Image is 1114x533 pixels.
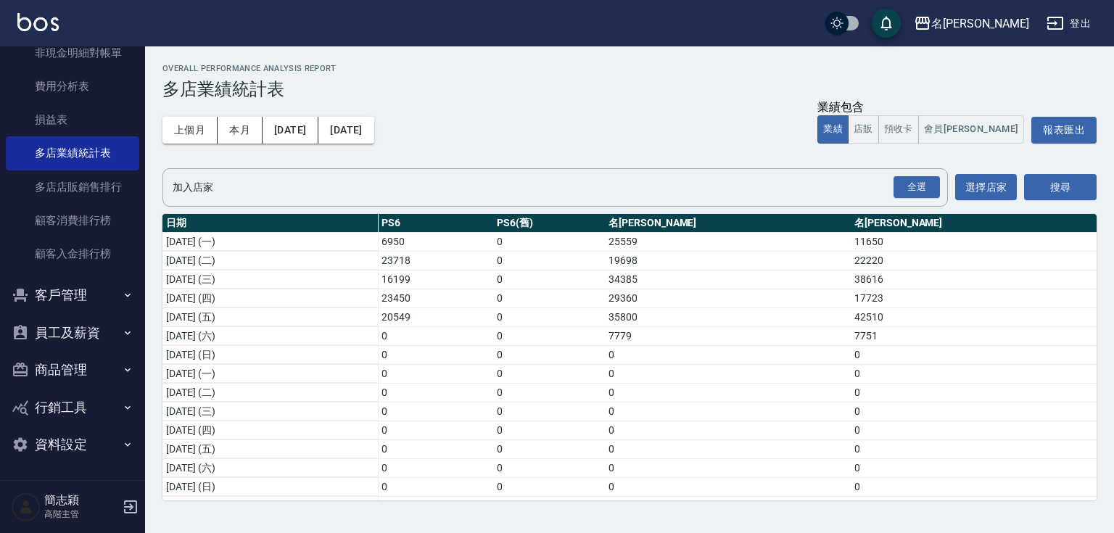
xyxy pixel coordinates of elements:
td: 0 [378,439,493,458]
td: 23450 [378,289,493,307]
td: 7751 [851,326,1097,345]
td: 0 [851,402,1097,421]
button: 上個月 [162,117,218,144]
td: 0 [378,496,493,515]
button: 登出 [1041,10,1097,37]
td: [DATE] (一) [162,364,378,383]
button: 報表匯出 [1031,117,1097,144]
button: save [872,9,901,38]
td: [DATE] (六) [162,458,378,477]
td: [DATE] (五) [162,307,378,326]
td: 0 [378,421,493,439]
td: [DATE] (日) [162,345,378,364]
a: 損益表 [6,103,139,136]
td: [DATE] (四) [162,421,378,439]
a: 費用分析表 [6,70,139,103]
button: 預收卡 [878,115,919,144]
p: 高階主管 [44,508,118,521]
button: 名[PERSON_NAME] [908,9,1035,38]
td: [DATE] (二) [162,251,378,270]
td: 0 [378,345,493,364]
td: 0 [493,439,605,458]
td: 0 [851,477,1097,496]
td: 0 [378,326,493,345]
a: 非現金明細對帳單 [6,36,139,70]
td: 0 [378,364,493,383]
td: 0 [605,496,851,515]
button: 業績 [817,115,849,144]
td: 38616 [851,270,1097,289]
td: 0 [605,402,851,421]
div: 業績包含 [817,100,1024,115]
td: 0 [378,402,493,421]
img: Logo [17,13,59,31]
td: 0 [851,364,1097,383]
h2: Overall Performance Analysis Report [162,64,1097,73]
th: PS6 [378,214,493,233]
button: 商品管理 [6,351,139,389]
td: 0 [605,364,851,383]
button: 資料設定 [6,426,139,463]
td: 0 [493,251,605,270]
button: 店販 [848,115,879,144]
button: 本月 [218,117,263,144]
button: [DATE] [318,117,374,144]
button: 員工及薪資 [6,314,139,352]
a: 顧客消費排行榜 [6,204,139,237]
td: 0 [851,439,1097,458]
a: 多店業績統計表 [6,136,139,170]
div: 名[PERSON_NAME] [931,15,1029,33]
td: 0 [493,345,605,364]
td: 0 [605,439,851,458]
td: [DATE] (四) [162,289,378,307]
h5: 簡志穎 [44,493,118,508]
a: 報表匯出 [1031,122,1097,136]
td: 7779 [605,326,851,345]
td: 0 [493,289,605,307]
td: 0 [605,345,851,364]
td: 34385 [605,270,851,289]
td: 42510 [851,307,1097,326]
td: 0 [493,383,605,402]
button: Open [891,173,943,202]
td: 0 [378,458,493,477]
td: 25559 [605,232,851,251]
th: 日期 [162,214,378,233]
td: 0 [493,421,605,439]
button: 搜尋 [1024,174,1097,201]
td: 6950 [378,232,493,251]
td: [DATE] (三) [162,402,378,421]
td: 0 [493,307,605,326]
td: 0 [851,458,1097,477]
th: 名[PERSON_NAME] [605,214,851,233]
td: 0 [493,496,605,515]
td: 0 [605,383,851,402]
td: 0 [493,364,605,383]
td: 17723 [851,289,1097,307]
td: 35800 [605,307,851,326]
td: 0 [493,326,605,345]
td: 0 [851,383,1097,402]
h3: 多店業績統計表 [162,79,1097,99]
button: 選擇店家 [955,174,1017,201]
td: 0 [851,496,1097,515]
div: 全選 [894,176,940,199]
a: 顧客入金排行榜 [6,237,139,270]
td: 16199 [378,270,493,289]
input: 店家名稱 [169,175,920,200]
td: 0 [605,421,851,439]
td: 0 [378,477,493,496]
td: 22220 [851,251,1097,270]
td: [DATE] (一) [162,232,378,251]
td: [DATE] (三) [162,270,378,289]
td: 11650 [851,232,1097,251]
td: 0 [493,477,605,496]
button: [DATE] [263,117,318,144]
td: 0 [851,345,1097,364]
td: 20549 [378,307,493,326]
button: 會員[PERSON_NAME] [918,115,1025,144]
td: 0 [378,383,493,402]
td: [DATE] (一) [162,496,378,515]
td: 29360 [605,289,851,307]
button: 行銷工具 [6,389,139,426]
